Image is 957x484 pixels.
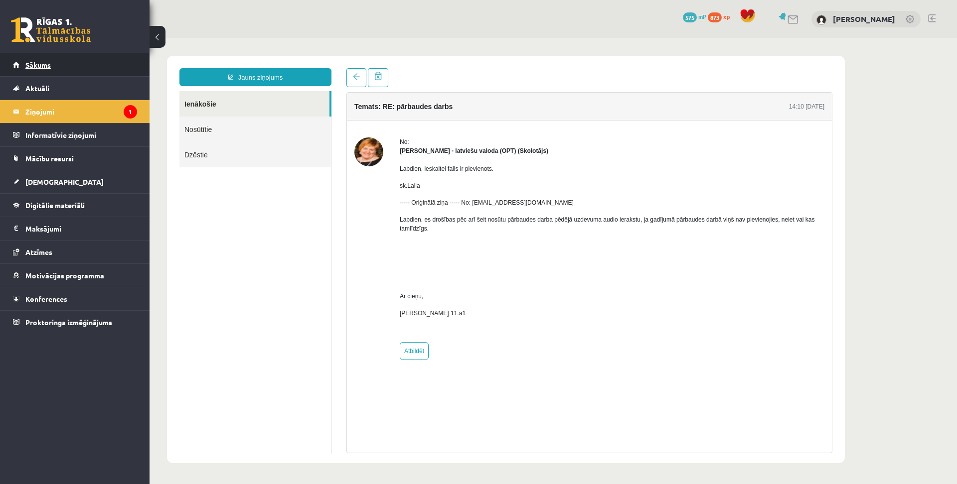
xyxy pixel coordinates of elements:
span: Atzīmes [25,247,52,256]
i: 1 [124,105,137,119]
a: 873 xp [708,12,735,20]
p: [PERSON_NAME] 11.a1 [250,270,675,279]
legend: Maksājumi [25,217,137,240]
a: Dzēstie [30,104,181,129]
span: Sākums [25,60,51,69]
a: [DEMOGRAPHIC_DATA] [13,170,137,193]
a: Digitālie materiāli [13,194,137,217]
span: mP [698,12,706,20]
span: [DEMOGRAPHIC_DATA] [25,177,104,186]
a: [PERSON_NAME] [833,14,895,24]
a: Motivācijas programma [13,264,137,287]
div: 14:10 [DATE] [639,64,675,73]
a: Aktuāli [13,77,137,100]
a: Atbildēt [250,304,279,322]
span: 873 [708,12,722,22]
div: No: [250,99,675,108]
img: Laila Jirgensone - latviešu valoda (OPT) [205,99,234,128]
a: Informatīvie ziņojumi [13,123,137,146]
a: Proktoringa izmēģinājums [13,311,137,334]
a: Ziņojumi1 [13,100,137,123]
a: Sākums [13,53,137,76]
strong: [PERSON_NAME] - latviešu valoda (OPT) (Skolotājs) [250,109,399,116]
p: sk.Laila [250,143,675,152]
h4: Temats: RE: pārbaudes darbs [205,64,303,72]
a: Atzīmes [13,241,137,263]
legend: Ziņojumi [25,100,137,123]
a: Mācību resursi [13,147,137,170]
a: 575 mP [683,12,706,20]
a: Nosūtītie [30,78,181,104]
span: Aktuāli [25,84,49,93]
p: ----- Oriģinālā ziņa ----- No: [EMAIL_ADDRESS][DOMAIN_NAME] [250,160,675,169]
a: Ienākošie [30,53,180,78]
p: Labdien, es drošības pēc arī šeit nosūtu pārbaudes darba pēdējā uzdevuma audio ierakstu, ja gadīj... [250,177,675,195]
span: Konferences [25,294,67,303]
a: Jauns ziņojums [30,30,182,48]
span: Digitālie materiāli [25,201,85,210]
span: Motivācijas programma [25,271,104,280]
a: Rīgas 1. Tālmācības vidusskola [11,17,91,42]
a: Konferences [13,287,137,310]
span: Mācību resursi [25,154,74,163]
img: Kate Buliņa [816,15,826,25]
p: Ar cieņu, [250,253,675,262]
span: 575 [683,12,697,22]
legend: Informatīvie ziņojumi [25,123,137,146]
span: Proktoringa izmēģinājums [25,318,112,327]
a: Maksājumi [13,217,137,240]
span: xp [723,12,730,20]
p: Labdien, ieskaitei fails ir pievienots. [250,126,675,135]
